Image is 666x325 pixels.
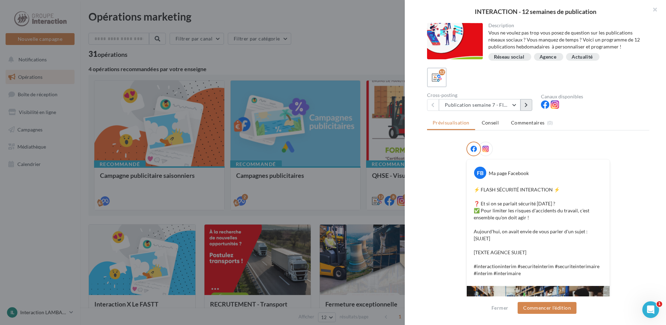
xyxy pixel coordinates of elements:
[488,23,644,28] div: Description
[439,69,445,75] div: 12
[642,301,659,318] iframe: Intercom live chat
[511,119,544,126] span: Commentaires
[474,167,486,179] div: FB
[547,120,553,126] span: (0)
[482,120,499,126] span: Conseil
[657,301,662,307] span: 1
[572,54,593,60] div: Actualité
[439,99,520,111] button: Publication semaine 7 - Flash sécurité
[474,186,603,277] p: ⚡️ FLASH SÉCURITÉ INTERACTION ⚡️ ❓ Et si on se parlait sécurité [DATE] ? ✅ Pour limiter les risqu...
[489,170,529,177] div: Ma page Facebook
[427,93,535,98] div: Cross-posting
[540,54,556,60] div: Agence
[518,302,576,314] button: Commencer l'édition
[489,304,511,312] button: Fermer
[541,94,649,99] div: Canaux disponibles
[488,29,644,50] div: Vous ne voulez pas trop vous posez de question sur les publications réseaux sociaux ? Vous manque...
[494,54,525,60] div: Réseau social
[416,8,655,15] div: INTERACTION - 12 semaines de publication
